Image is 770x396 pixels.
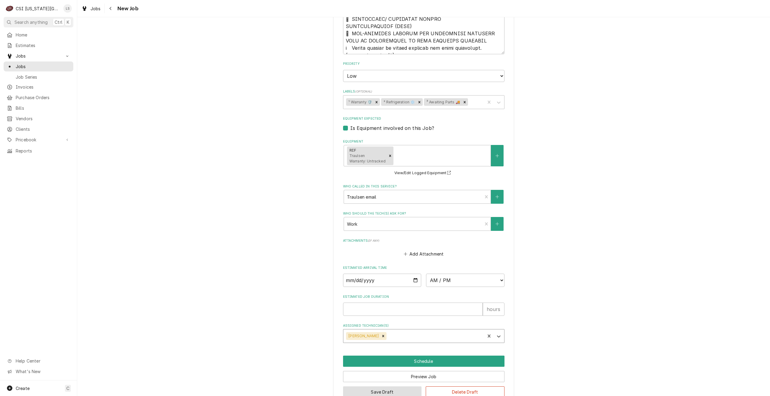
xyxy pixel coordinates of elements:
a: Estimates [4,40,73,50]
span: Bills [16,105,70,111]
label: Labels [343,89,504,94]
div: Priority [343,61,504,82]
a: Jobs [79,4,103,14]
button: Schedule [343,356,504,367]
div: ² Refrigeration ❄️ [381,98,416,106]
div: ³ Awaiting Parts 🚚 [424,98,461,106]
strong: RIF [349,148,356,152]
a: Go to Jobs [4,51,73,61]
a: Go to Help Center [4,356,73,366]
span: Vendors [16,115,70,122]
span: ( if any ) [368,239,379,242]
span: Job Series [16,74,70,80]
button: View/Edit Logged Equipment [393,169,454,177]
div: Button Group Row [343,367,504,382]
span: Jobs [91,5,101,12]
span: Purchase Orders [16,94,70,101]
span: ( optional ) [355,90,372,93]
svg: Create New Equipment [495,154,499,158]
div: LS [63,4,72,13]
label: Estimated Job Duration [343,294,504,299]
span: K [67,19,69,25]
label: Assigned Technician(s) [343,323,504,328]
button: Create New Contact [491,190,504,204]
a: Purchase Orders [4,93,73,102]
span: Ctrl [55,19,62,25]
a: Invoices [4,82,73,92]
div: Equipment [343,139,504,177]
button: Add Attachment [402,250,445,258]
div: hours [483,303,504,316]
span: Create [16,386,30,391]
a: Go to Pricebook [4,135,73,145]
div: Labels [343,89,504,109]
div: CSI Kansas City's Avatar [5,4,14,13]
div: Remove ³ Awaiting Parts 🚚 [461,98,468,106]
div: ¹ Warranty 🛡️ [346,98,373,106]
button: Preview Job [343,371,504,382]
label: Who should the tech(s) ask for? [343,211,504,216]
span: Traulsen Warranty: Untracked [349,153,386,163]
div: Button Group Row [343,356,504,367]
a: Jobs [4,61,73,71]
span: C [66,385,69,391]
div: Estimated Arrival Time [343,266,504,287]
button: Search anythingCtrlK [4,17,73,27]
a: Clients [4,124,73,134]
button: Create New Contact [491,217,504,231]
span: Help Center [16,358,70,364]
div: Who called in this service? [343,184,504,204]
span: What's New [16,368,70,375]
label: Priority [343,61,504,66]
div: Remove Phil Bustamante [380,332,387,340]
span: Invoices [16,84,70,90]
div: Assigned Technician(s) [343,323,504,343]
a: Reports [4,146,73,156]
div: C [5,4,14,13]
span: Home [16,32,70,38]
label: Equipment Expected [343,116,504,121]
span: New Job [116,5,138,13]
input: Date [343,274,422,287]
div: Who should the tech(s) ask for? [343,211,504,231]
span: Estimates [16,42,70,49]
a: Go to What's New [4,366,73,376]
div: Equipment Expected [343,116,504,132]
select: Time Select [426,274,504,287]
span: Reports [16,148,70,154]
span: Clients [16,126,70,132]
label: Estimated Arrival Time [343,266,504,270]
label: Is Equipment involved on this Job? [350,124,434,132]
div: Estimated Job Duration [343,294,504,316]
div: Remove [object Object] [387,146,393,165]
div: Remove ² Refrigeration ❄️ [416,98,423,106]
svg: Create New Contact [495,195,499,199]
button: Create New Equipment [491,145,504,166]
div: CSI [US_STATE][GEOGRAPHIC_DATA] [16,5,60,12]
a: Vendors [4,114,73,124]
div: [PERSON_NAME] [346,332,380,340]
span: Jobs [16,63,70,70]
span: Pricebook [16,137,61,143]
a: Bills [4,103,73,113]
span: Search anything [14,19,48,25]
label: Who called in this service? [343,184,504,189]
div: Attachments [343,238,504,258]
svg: Create New Contact [495,222,499,226]
div: Lindy Springer's Avatar [63,4,72,13]
label: Equipment [343,139,504,144]
a: Home [4,30,73,40]
button: Navigate back [106,4,116,13]
a: Job Series [4,72,73,82]
div: Remove ¹ Warranty 🛡️ [373,98,380,106]
span: Jobs [16,53,61,59]
label: Attachments [343,238,504,243]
